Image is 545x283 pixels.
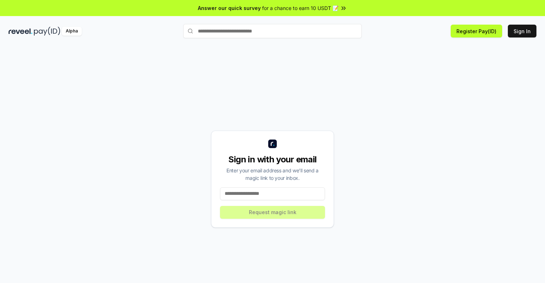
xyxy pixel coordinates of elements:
div: Sign in with your email [220,154,325,165]
div: Alpha [62,27,82,36]
img: reveel_dark [9,27,32,36]
img: pay_id [34,27,60,36]
span: Answer our quick survey [198,4,261,12]
button: Register Pay(ID) [451,25,502,37]
div: Enter your email address and we’ll send a magic link to your inbox. [220,167,325,182]
span: for a chance to earn 10 USDT 📝 [262,4,339,12]
img: logo_small [268,140,277,148]
button: Sign In [508,25,536,37]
